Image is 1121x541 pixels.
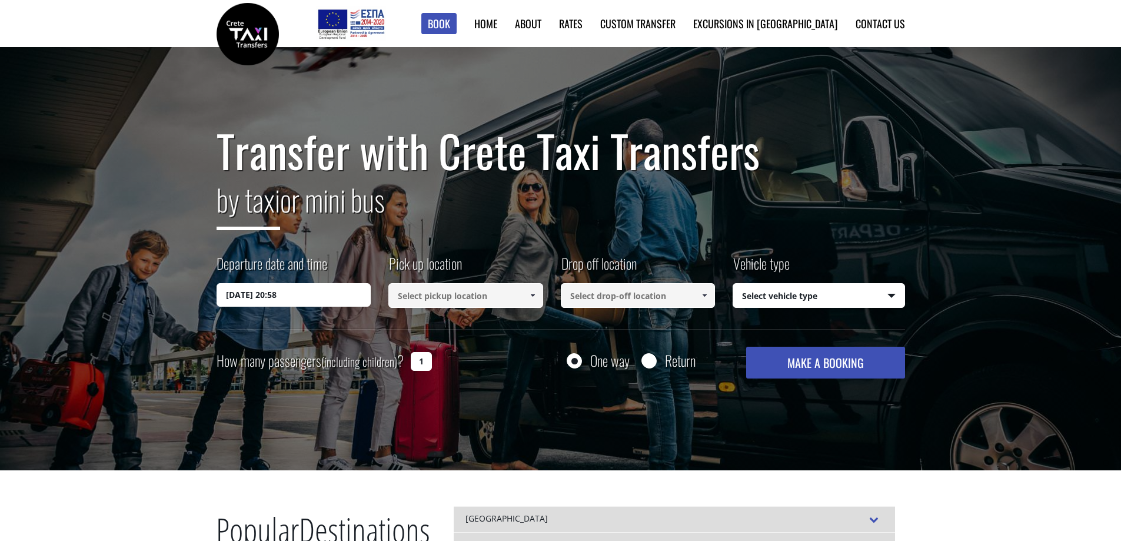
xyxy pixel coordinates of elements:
[217,126,905,175] h1: Transfer with Crete Taxi Transfers
[321,353,397,370] small: (including children)
[217,177,280,230] span: by taxi
[559,16,583,31] a: Rates
[600,16,676,31] a: Custom Transfer
[217,347,404,376] label: How many passengers ?
[217,3,279,65] img: Crete Taxi Transfers | Safe Taxi Transfer Services from to Heraklion Airport, Chania Airport, Ret...
[217,175,905,239] h2: or mini bus
[561,253,637,283] label: Drop off location
[856,16,905,31] a: Contact us
[561,283,716,308] input: Select drop-off location
[217,253,327,283] label: Departure date and time
[733,253,790,283] label: Vehicle type
[665,353,696,368] label: Return
[388,253,462,283] label: Pick up location
[590,353,630,368] label: One way
[695,283,714,308] a: Show All Items
[316,6,386,41] img: e-bannersEUERDF180X90.jpg
[733,284,904,308] span: Select vehicle type
[523,283,542,308] a: Show All Items
[474,16,497,31] a: Home
[454,506,895,532] div: [GEOGRAPHIC_DATA]
[421,13,457,35] a: Book
[693,16,838,31] a: Excursions in [GEOGRAPHIC_DATA]
[388,283,543,308] input: Select pickup location
[746,347,904,379] button: MAKE A BOOKING
[515,16,541,31] a: About
[217,26,279,39] a: Crete Taxi Transfers | Safe Taxi Transfer Services from to Heraklion Airport, Chania Airport, Ret...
